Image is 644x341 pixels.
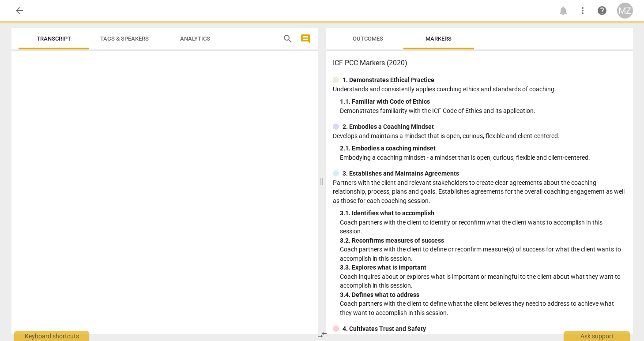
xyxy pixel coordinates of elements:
p: Coach inquires about or explores what is important or meaningful to the client about what they wa... [340,272,626,290]
span: search [282,34,293,44]
span: compare_arrows [317,330,328,340]
p: 4. Cultivates Trust and Safety [343,324,426,334]
div: Keyboard shortcuts [14,331,89,341]
span: Transcript [37,35,71,42]
span: Analytics [180,35,210,42]
span: Markers [426,35,452,42]
button: MZ [617,3,633,19]
p: Coach partners with the client to define or reconfirm measure(s) of success for what the client w... [340,245,626,263]
span: help [597,5,607,16]
p: Coach partners with the client to identify or reconfirm what the client wants to accomplish in th... [340,218,626,236]
h3: ICF PCC Markers (2020) [333,58,626,68]
span: Outcomes [353,35,383,42]
button: Show/Hide comments [298,32,313,46]
p: Embodying a coaching mindset - a mindset that is open, curious, flexible and client-centered. [340,153,626,162]
p: 1. Demonstrates Ethical Practice [343,75,434,85]
div: 3. 4. Defines what to address [340,290,626,300]
button: Search [281,32,295,46]
p: 2. Embodies a Coaching Mindset [343,122,434,131]
p: Understands and consistently applies coaching ethics and standards of coaching. [333,85,626,94]
a: Help [594,3,610,19]
span: Tags & Speakers [100,35,149,42]
p: Coach partners with the client to define what the client believes they need to address to achieve... [340,299,626,317]
span: more_vert [577,5,588,16]
p: Demonstrates familiarity with the ICF Code of Ethics and its application. [340,106,626,116]
p: 3. Establishes and Maintains Agreements [343,169,459,178]
p: Develops and maintains a mindset that is open, curious, flexible and client-centered. [333,131,626,141]
div: 3. 1. Identifies what to accomplish [340,209,626,218]
div: 1. 1. Familiar with Code of Ethics [340,97,626,106]
p: Partners with the client and relevant stakeholders to create clear agreements about the coaching ... [333,178,626,206]
div: 2. 1. Embodies a coaching mindset [340,144,626,153]
div: Ask support [564,331,630,341]
span: arrow_back [14,5,25,16]
span: comment [300,34,311,44]
div: 3. 3. Explores what is important [340,263,626,272]
div: 3. 2. Reconfirms measures of success [340,236,626,245]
